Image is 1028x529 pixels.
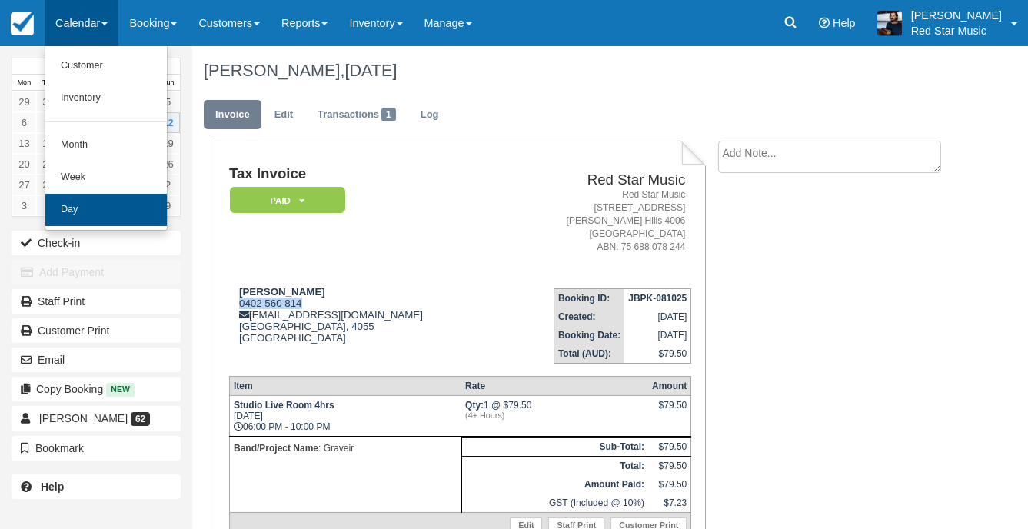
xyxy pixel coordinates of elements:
[12,133,36,154] a: 13
[234,441,457,456] p: : Graveir
[648,437,691,456] td: $79.50
[131,412,150,426] span: 62
[554,344,624,364] th: Total (AUD):
[381,108,396,121] span: 1
[819,18,830,28] i: Help
[41,481,64,493] b: Help
[39,412,128,424] span: [PERSON_NAME]
[12,195,36,216] a: 3
[229,166,499,182] h1: Tax Invoice
[648,475,691,494] td: $79.50
[45,82,167,115] a: Inventory
[12,75,36,91] th: Mon
[12,289,181,314] a: Staff Print
[648,456,691,475] td: $79.50
[263,100,304,130] a: Edit
[12,154,36,175] a: 20
[833,17,856,29] span: Help
[36,175,60,195] a: 28
[12,231,181,255] button: Check-in
[554,326,624,344] th: Booking Date:
[461,456,648,475] th: Total:
[877,11,902,35] img: A1
[229,395,461,436] td: [DATE] 06:00 PM - 10:00 PM
[36,91,60,112] a: 30
[465,400,484,411] strong: Qty
[239,286,325,298] strong: [PERSON_NAME]
[628,293,687,304] strong: JBPK-081025
[36,154,60,175] a: 21
[234,443,318,454] strong: Band/Project Name
[156,112,180,133] a: 12
[45,50,167,82] a: Customer
[36,195,60,216] a: 4
[12,406,181,431] a: [PERSON_NAME] 62
[12,436,181,461] button: Bookmark
[12,348,181,372] button: Email
[344,61,397,80] span: [DATE]
[461,437,648,456] th: Sub-Total:
[156,133,180,154] a: 19
[461,494,648,513] td: GST (Included @ 10%)
[911,8,1002,23] p: [PERSON_NAME]
[156,175,180,195] a: 2
[12,377,181,401] button: Copy Booking New
[409,100,451,130] a: Log
[36,112,60,133] a: 7
[45,129,167,161] a: Month
[36,75,60,91] th: Tue
[12,260,181,284] button: Add Payment
[648,376,691,395] th: Amount
[229,286,499,363] div: 0402 560 814 [EMAIL_ADDRESS][DOMAIN_NAME] [GEOGRAPHIC_DATA], 4055 [GEOGRAPHIC_DATA]
[461,395,648,436] td: 1 @ $79.50
[911,23,1002,38] p: Red Star Music
[624,326,691,344] td: [DATE]
[12,91,36,112] a: 29
[12,112,36,133] a: 6
[652,400,687,423] div: $79.50
[461,475,648,494] th: Amount Paid:
[465,411,644,420] em: (4+ Hours)
[45,161,167,194] a: Week
[230,187,345,214] em: Paid
[156,91,180,112] a: 5
[461,376,648,395] th: Rate
[12,175,36,195] a: 27
[505,172,685,188] h2: Red Star Music
[234,400,334,411] strong: Studio Live Room 4hrs
[204,62,952,80] h1: [PERSON_NAME],
[554,288,624,308] th: Booking ID:
[229,186,340,215] a: Paid
[156,154,180,175] a: 26
[11,12,34,35] img: checkfront-main-nav-mini-logo.png
[624,344,691,364] td: $79.50
[306,100,408,130] a: Transactions1
[505,188,685,255] address: Red Star Music [STREET_ADDRESS] [PERSON_NAME] Hills 4006 [GEOGRAPHIC_DATA] ABN: 75 688 078 244
[36,133,60,154] a: 14
[45,46,168,231] ul: Calendar
[229,376,461,395] th: Item
[156,195,180,216] a: 9
[106,383,135,396] span: New
[12,474,181,499] a: Help
[624,308,691,326] td: [DATE]
[204,100,261,130] a: Invoice
[12,318,181,343] a: Customer Print
[554,308,624,326] th: Created:
[648,494,691,513] td: $7.23
[45,194,167,226] a: Day
[156,75,180,91] th: Sun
